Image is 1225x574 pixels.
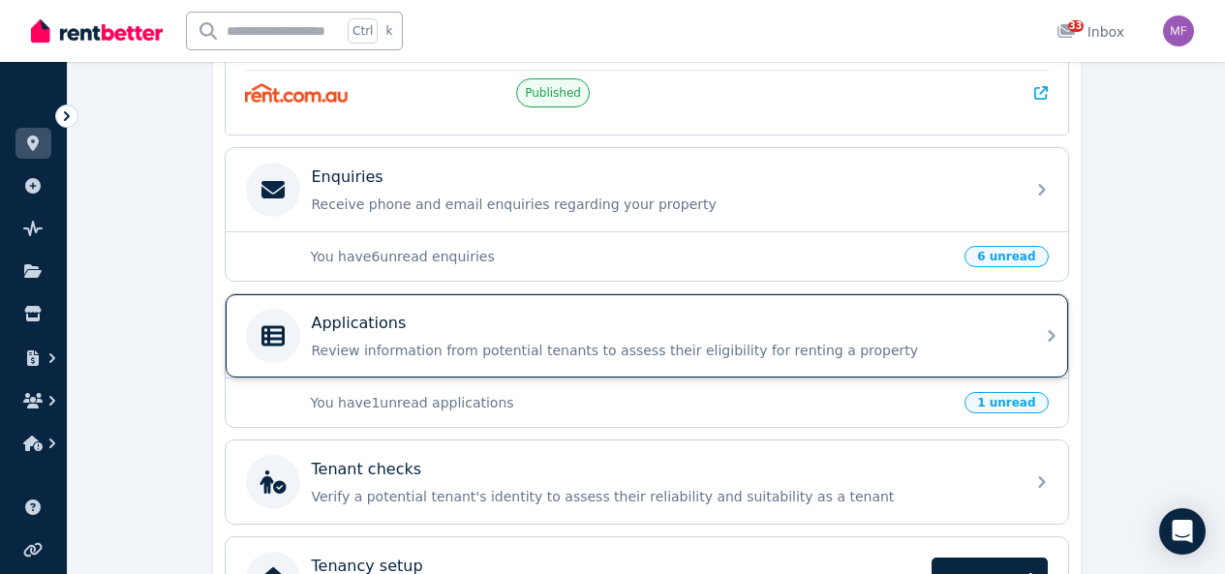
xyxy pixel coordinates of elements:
p: Receive phone and email enquiries regarding your property [312,195,1013,214]
img: Rent.com.au [245,83,349,103]
p: Applications [312,312,407,335]
p: Verify a potential tenant's identity to assess their reliability and suitability as a tenant [312,487,1013,506]
span: Ctrl [348,18,378,44]
div: Inbox [1057,22,1124,42]
span: 33 [1068,20,1084,32]
p: You have 1 unread applications [311,393,954,412]
p: Enquiries [312,166,383,189]
a: Tenant checksVerify a potential tenant's identity to assess their reliability and suitability as ... [226,440,1068,524]
a: ApplicationsReview information from potential tenants to assess their eligibility for renting a p... [226,294,1068,378]
span: Published [525,85,581,101]
span: k [385,23,392,39]
img: Michael Farrugia [1163,15,1194,46]
span: 6 unread [965,246,1048,267]
img: RentBetter [31,16,163,45]
p: You have 6 unread enquiries [311,247,954,266]
p: Tenant checks [312,458,422,481]
a: EnquiriesReceive phone and email enquiries regarding your property [226,148,1068,231]
p: Review information from potential tenants to assess their eligibility for renting a property [312,341,1013,360]
div: Open Intercom Messenger [1159,508,1206,555]
span: 1 unread [965,392,1048,413]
